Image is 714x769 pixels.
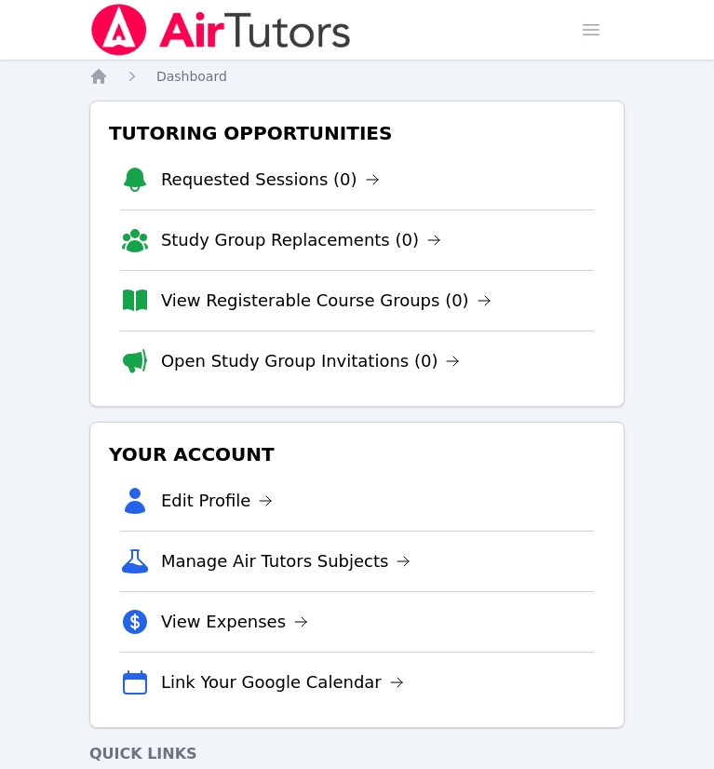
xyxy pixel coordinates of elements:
a: Open Study Group Invitations (0) [161,348,461,374]
a: Manage Air Tutors Subjects [161,548,411,574]
img: Air Tutors [89,4,353,56]
h4: Quick Links [89,743,625,765]
h3: Tutoring Opportunities [105,116,609,150]
a: View Expenses [161,609,308,635]
a: View Registerable Course Groups (0) [161,288,492,314]
span: Dashboard [156,69,227,84]
a: Requested Sessions (0) [161,167,380,193]
a: Edit Profile [161,488,274,514]
a: Link Your Google Calendar [161,669,404,695]
a: Dashboard [156,67,227,86]
nav: Breadcrumb [89,67,625,86]
h3: Your Account [105,438,609,471]
a: Study Group Replacements (0) [161,227,441,253]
